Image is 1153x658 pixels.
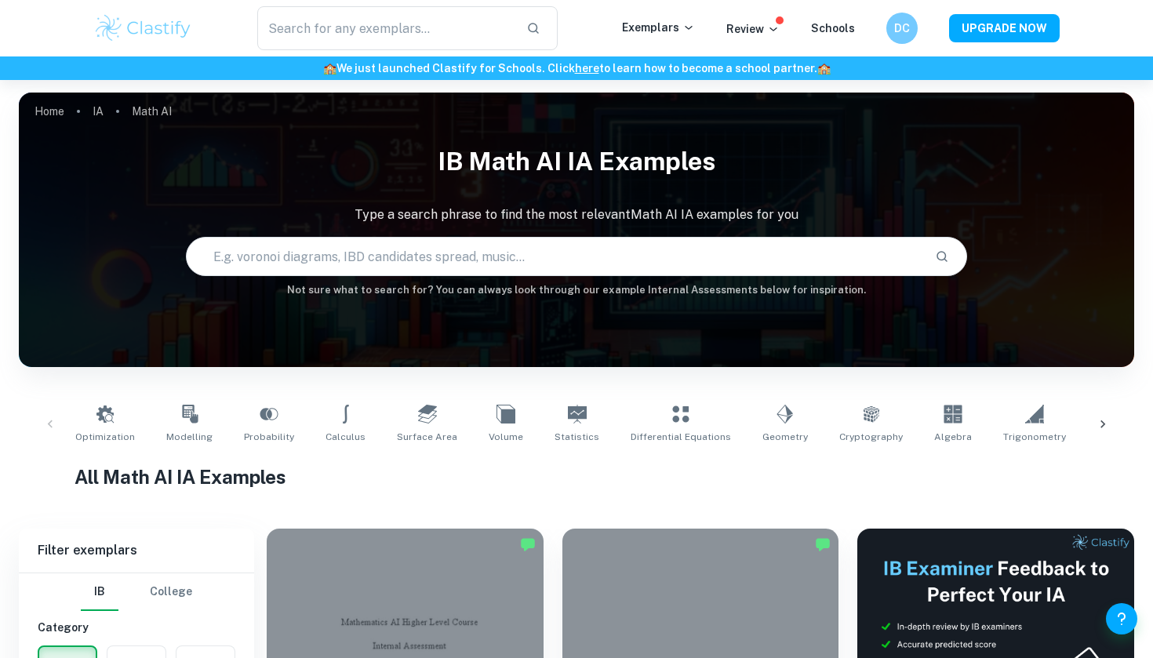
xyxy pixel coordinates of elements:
[150,573,192,611] button: College
[726,20,780,38] p: Review
[3,60,1150,77] h6: We just launched Clastify for Schools. Click to learn how to become a school partner.
[762,430,808,444] span: Geometry
[19,282,1134,298] h6: Not sure what to search for? You can always look through our example Internal Assessments below f...
[949,14,1060,42] button: UPGRADE NOW
[75,430,135,444] span: Optimization
[132,103,172,120] p: Math AI
[397,430,457,444] span: Surface Area
[893,20,911,37] h6: DC
[244,430,294,444] span: Probability
[934,430,972,444] span: Algebra
[19,529,254,573] h6: Filter exemplars
[555,430,599,444] span: Statistics
[75,463,1078,491] h1: All Math AI IA Examples
[166,430,213,444] span: Modelling
[817,62,831,75] span: 🏫
[520,536,536,552] img: Marked
[622,19,695,36] p: Exemplars
[575,62,599,75] a: here
[489,430,523,444] span: Volume
[19,205,1134,224] p: Type a search phrase to find the most relevant Math AI IA examples for you
[257,6,514,50] input: Search for any exemplars...
[1003,430,1066,444] span: Trigonometry
[93,100,104,122] a: IA
[886,13,918,44] button: DC
[811,22,855,35] a: Schools
[1106,603,1137,634] button: Help and Feedback
[93,13,193,44] img: Clastify logo
[187,234,922,278] input: E.g. voronoi diagrams, IBD candidates spread, music...
[815,536,831,552] img: Marked
[19,136,1134,187] h1: IB Math AI IA examples
[929,243,955,270] button: Search
[81,573,192,611] div: Filter type choice
[81,573,118,611] button: IB
[35,100,64,122] a: Home
[38,619,235,636] h6: Category
[326,430,366,444] span: Calculus
[839,430,903,444] span: Cryptography
[323,62,336,75] span: 🏫
[631,430,731,444] span: Differential Equations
